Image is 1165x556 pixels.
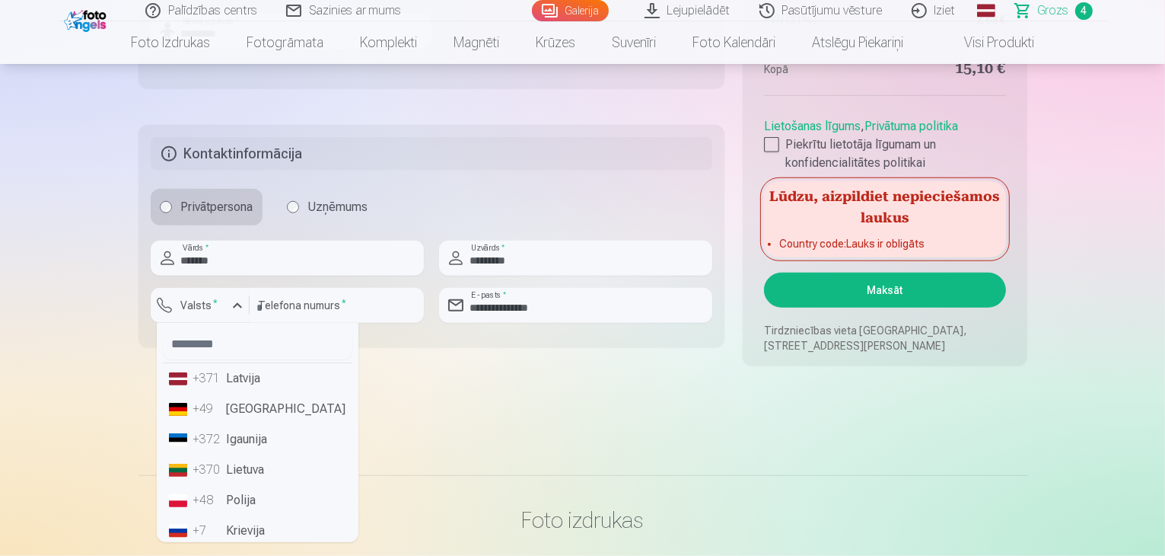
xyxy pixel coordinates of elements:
[1075,2,1093,20] span: 4
[228,21,342,64] a: Fotogrāmata
[151,189,263,225] label: Privātpersona
[151,137,713,171] h5: Kontaktinformācija
[151,323,250,335] div: Lauks ir obligāts
[64,6,110,32] img: /fa1
[160,201,172,213] input: Privātpersona
[864,119,958,133] a: Privātuma politika
[764,181,1005,230] h5: Lūdzu, aizpildiet nepieciešamos laukus
[764,273,1005,308] button: Maksāt
[287,201,299,213] input: Uzņēmums
[674,21,794,64] a: Foto kalendāri
[764,119,861,133] a: Lietošanas līgums
[278,189,377,225] label: Uzņēmums
[151,288,250,323] button: Valsts*
[163,455,352,485] li: Lietuva
[764,136,1005,172] label: Piekrītu lietotāja līgumam un konfidencialitātes politikai
[517,21,594,64] a: Krūzes
[163,394,352,424] li: [GEOGRAPHIC_DATA]
[921,21,1052,64] a: Visi produkti
[151,506,1015,534] h3: Foto izdrukas
[594,21,674,64] a: Suvenīri
[893,59,1006,80] dd: 15,10 €
[113,21,228,64] a: Foto izdrukas
[764,323,1005,353] p: Tirdzniecības vieta [GEOGRAPHIC_DATA], [STREET_ADDRESS][PERSON_NAME]
[193,522,224,540] div: +7
[163,424,352,455] li: Igaunija
[193,430,224,449] div: +372
[342,21,435,64] a: Komplekti
[193,400,224,418] div: +49
[1038,2,1069,20] span: Grozs
[193,369,224,388] div: +371
[193,491,224,510] div: +48
[163,363,352,394] li: Latvija
[764,111,1005,172] div: ,
[193,461,224,479] div: +370
[175,298,224,313] label: Valsts
[163,516,352,546] li: Krievija
[435,21,517,64] a: Magnēti
[779,236,990,251] li: Country code : Lauks ir obligāts
[764,59,877,80] dt: Kopā
[794,21,921,64] a: Atslēgu piekariņi
[163,485,352,516] li: Polija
